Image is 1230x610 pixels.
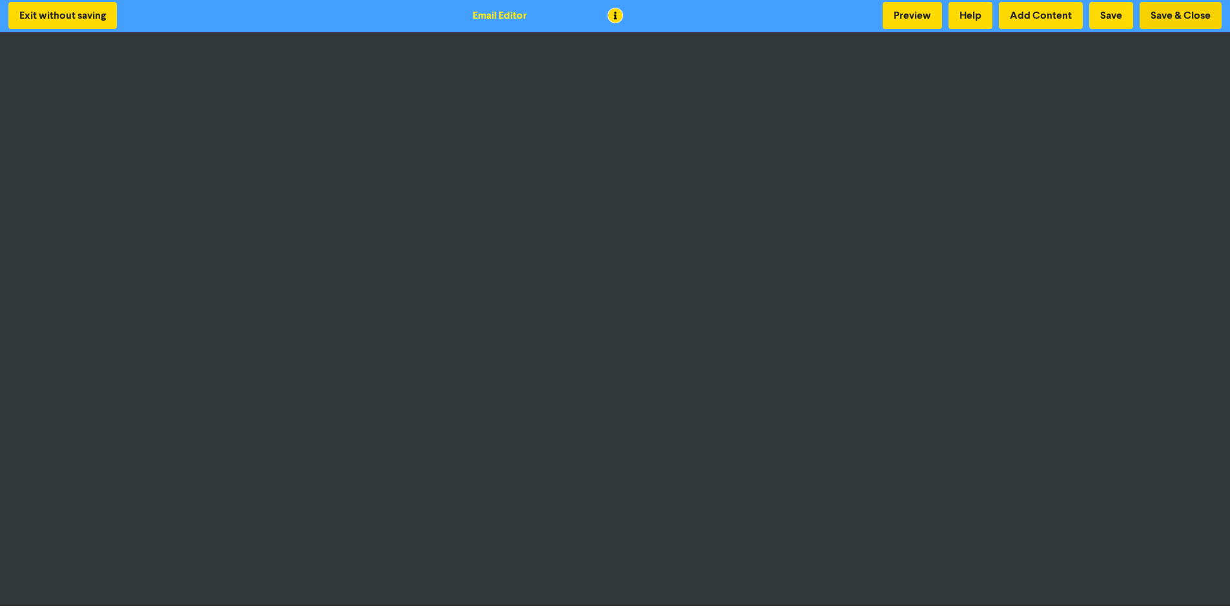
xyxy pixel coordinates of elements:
button: Exit without saving [8,2,117,29]
button: Preview [883,2,942,29]
button: Add Content [999,2,1083,29]
button: Save [1089,2,1133,29]
div: Email Editor [473,8,527,23]
button: Save & Close [1140,2,1222,29]
button: Help [948,2,992,29]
